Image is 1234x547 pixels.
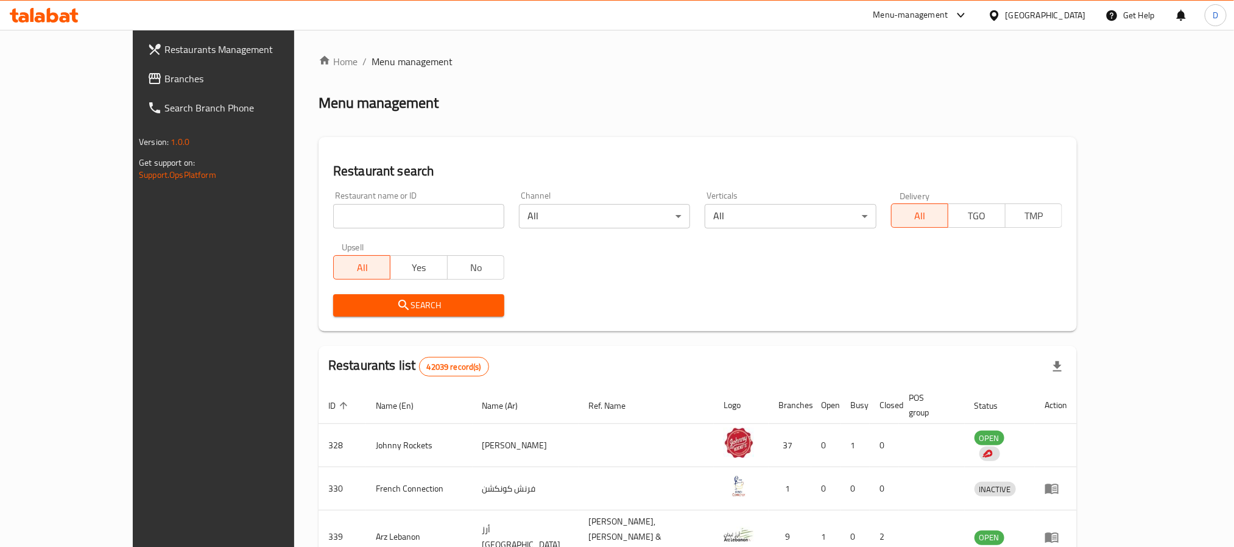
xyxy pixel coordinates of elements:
[900,191,930,200] label: Delivery
[138,64,339,93] a: Branches
[139,134,169,150] span: Version:
[811,467,841,510] td: 0
[395,259,442,277] span: Yes
[870,467,899,510] td: 0
[975,482,1016,496] span: INACTIVE
[342,243,364,252] label: Upsell
[811,424,841,467] td: 0
[319,467,366,510] td: 330
[724,428,754,458] img: Johnny Rockets
[1035,387,1077,424] th: Action
[811,387,841,424] th: Open
[164,42,329,57] span: Restaurants Management
[366,424,473,467] td: Johnny Rockets
[948,203,1005,228] button: TGO
[975,482,1016,496] div: INACTIVE
[482,398,534,413] span: Name (Ar)
[1010,207,1057,225] span: TMP
[139,167,216,183] a: Support.OpsPlatform
[841,424,870,467] td: 1
[975,398,1014,413] span: Status
[519,204,690,228] div: All
[769,424,811,467] td: 37
[343,298,495,313] span: Search
[362,54,367,69] li: /
[841,467,870,510] td: 0
[139,155,195,171] span: Get support on:
[473,424,579,467] td: [PERSON_NAME]
[319,54,1077,69] nav: breadcrumb
[1045,530,1067,545] div: Menu
[164,71,329,86] span: Branches
[982,448,993,459] img: delivery hero logo
[420,361,488,373] span: 42039 record(s)
[366,467,473,510] td: French Connection
[1006,9,1086,22] div: [GEOGRAPHIC_DATA]
[453,259,499,277] span: No
[333,162,1062,180] h2: Restaurant search
[372,54,453,69] span: Menu management
[138,35,339,64] a: Restaurants Management
[171,134,189,150] span: 1.0.0
[333,255,390,280] button: All
[1213,9,1218,22] span: D
[891,203,948,228] button: All
[870,387,899,424] th: Closed
[339,259,386,277] span: All
[588,398,641,413] span: Ref. Name
[138,93,339,122] a: Search Branch Phone
[328,356,489,376] h2: Restaurants list
[419,357,489,376] div: Total records count
[870,424,899,467] td: 0
[979,446,1000,461] div: Indicates that the vendor menu management has been moved to DH Catalog service
[164,101,329,115] span: Search Branch Phone
[975,431,1004,445] span: OPEN
[909,390,950,420] span: POS group
[328,398,351,413] span: ID
[1043,352,1072,381] div: Export file
[873,8,948,23] div: Menu-management
[769,467,811,510] td: 1
[333,294,504,317] button: Search
[975,531,1004,545] span: OPEN
[319,93,439,113] h2: Menu management
[769,387,811,424] th: Branches
[319,424,366,467] td: 328
[390,255,447,280] button: Yes
[897,207,943,225] span: All
[473,467,579,510] td: فرنش كونكشن
[447,255,504,280] button: No
[1005,203,1062,228] button: TMP
[705,204,876,228] div: All
[724,471,754,501] img: French Connection
[714,387,769,424] th: Logo
[376,398,429,413] span: Name (En)
[953,207,1000,225] span: TGO
[333,204,504,228] input: Search for restaurant name or ID..
[841,387,870,424] th: Busy
[1045,481,1067,496] div: Menu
